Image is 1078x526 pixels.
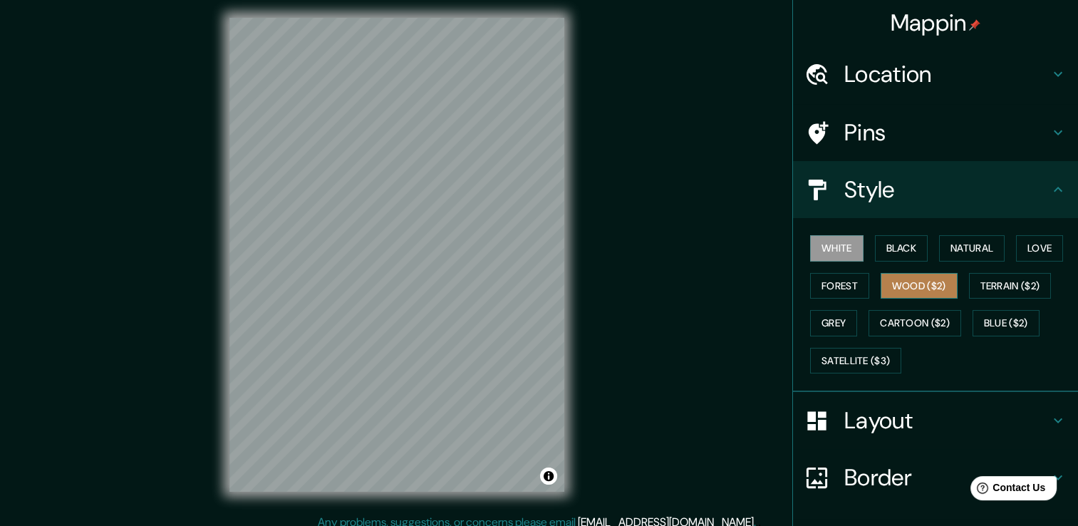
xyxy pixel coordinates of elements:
[869,310,961,336] button: Cartoon ($2)
[969,273,1052,299] button: Terrain ($2)
[844,463,1050,492] h4: Border
[973,310,1040,336] button: Blue ($2)
[229,18,564,492] canvas: Map
[793,392,1078,449] div: Layout
[951,470,1062,510] iframe: Help widget launcher
[844,175,1050,204] h4: Style
[844,406,1050,435] h4: Layout
[793,161,1078,218] div: Style
[793,104,1078,161] div: Pins
[1016,235,1063,262] button: Love
[881,273,958,299] button: Wood ($2)
[540,468,557,485] button: Toggle attribution
[939,235,1005,262] button: Natural
[891,9,981,37] h4: Mappin
[810,235,864,262] button: White
[875,235,928,262] button: Black
[844,118,1050,147] h4: Pins
[844,60,1050,88] h4: Location
[810,310,857,336] button: Grey
[969,19,980,31] img: pin-icon.png
[793,449,1078,506] div: Border
[793,46,1078,103] div: Location
[810,348,901,374] button: Satellite ($3)
[810,273,869,299] button: Forest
